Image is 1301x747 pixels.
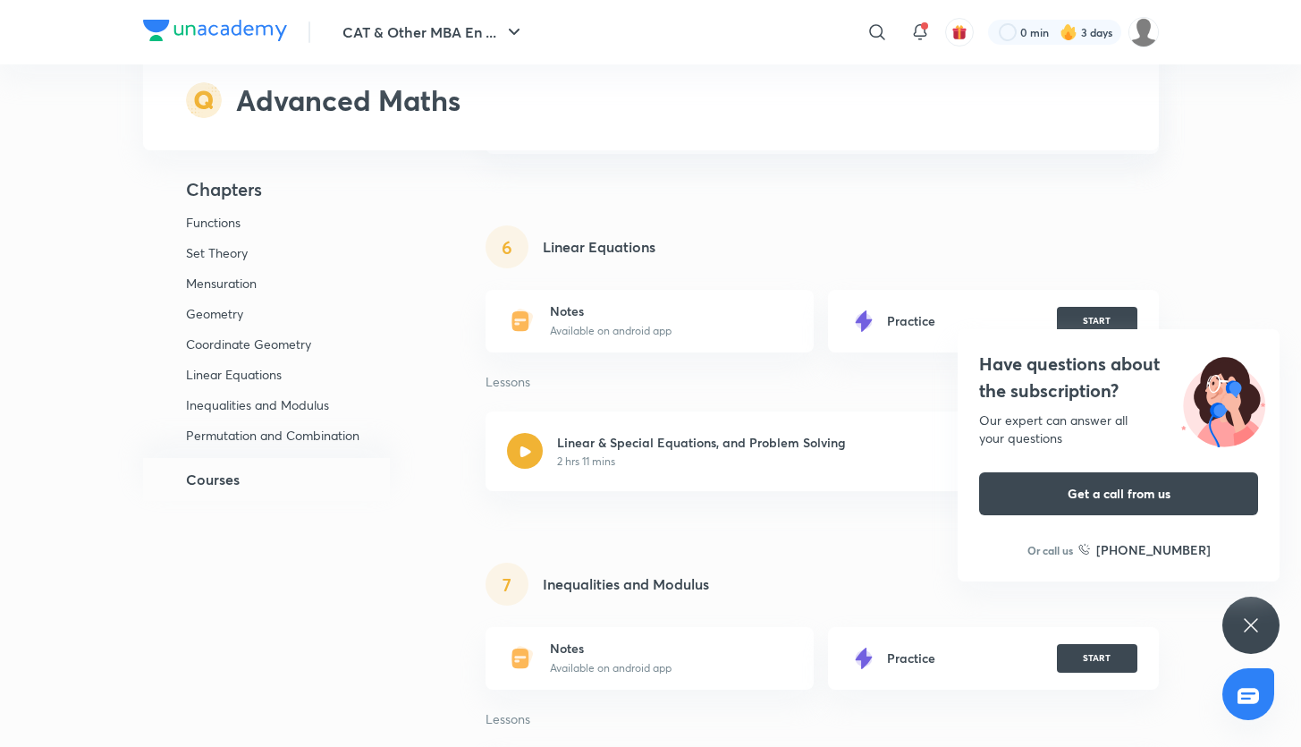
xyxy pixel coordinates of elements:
[486,563,528,606] div: 7
[236,79,460,122] h2: Advanced Maths
[186,336,360,352] p: Coordinate Geometry
[486,225,528,268] div: 6
[1167,351,1280,447] img: ttu_illustration_new.svg
[979,412,1258,447] div: Our expert can answer all your questions
[486,711,1158,727] p: Lessons
[143,179,429,200] h4: Chapters
[550,303,672,319] h6: Notes
[557,433,846,452] h6: Linear & Special Equations, and Problem Solving
[186,245,360,261] p: Set Theory
[1057,644,1137,673] button: START
[1128,17,1159,47] img: adi biradar
[550,641,672,657] h6: Notes
[951,24,967,40] img: avatar
[1078,540,1211,559] a: [PHONE_NUMBER]
[1060,23,1077,41] img: streak
[550,323,672,339] p: Available on android app
[557,454,615,470] p: 2 hrs 11 mins
[979,472,1258,515] button: Get a call from us
[543,236,655,258] h5: Linear Equations
[186,276,360,292] p: Mensuration
[887,313,935,329] h6: Practice
[486,374,1158,390] p: Lessons
[186,397,360,413] p: Inequalities and Modulus
[1096,540,1211,559] h6: [PHONE_NUMBER]
[550,660,672,676] p: Available on android app
[945,18,974,47] button: avatar
[186,306,360,322] p: Geometry
[186,82,222,118] img: syllabus-subject-icon
[186,428,360,444] p: Permutation and Combination
[143,20,287,46] a: Company Logo
[887,650,935,666] h6: Practice
[143,20,287,41] img: Company Logo
[1027,542,1073,558] p: Or call us
[1057,307,1137,335] button: START
[186,469,240,490] h5: Courses
[979,351,1258,404] h4: Have questions about the subscription?
[186,367,360,383] p: Linear Equations
[332,14,536,50] button: CAT & Other MBA En ...
[186,215,360,231] p: Functions
[543,573,709,595] h5: Inequalities and Modulus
